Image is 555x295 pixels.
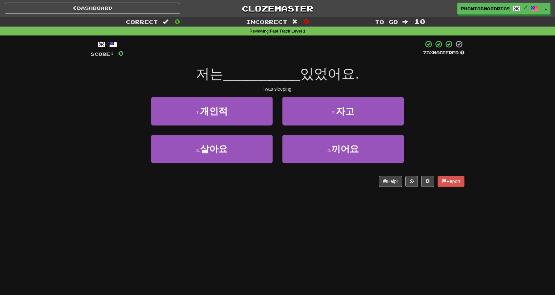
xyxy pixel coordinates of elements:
button: Help! [379,176,402,187]
span: __________ [223,66,300,81]
span: Incorrect [246,18,287,25]
span: Score: [91,51,114,57]
div: I was sleeping. [91,86,464,92]
span: 0 [118,49,124,57]
a: Phantasmagoria92 / [457,3,542,14]
span: 저는 [196,66,223,81]
span: 살아요 [200,144,228,154]
span: 75 % [423,50,433,55]
small: 1 . [196,110,200,115]
a: Dashboard [5,3,180,14]
button: Round history (alt+y) [405,176,418,187]
span: 0 [175,17,180,25]
small: 4 . [327,148,331,153]
span: 개인적 [200,106,228,116]
span: Phantasmagoria92 [461,6,509,11]
button: 4.끼어요 [282,135,404,163]
button: 2.자고 [282,97,404,125]
span: : [163,19,170,25]
span: 자고 [336,106,354,116]
span: 끼어요 [331,144,359,154]
span: : [402,19,410,25]
a: Clozemaster [190,3,365,14]
span: Correct [126,18,158,25]
small: 3 . [196,148,200,153]
span: / [524,5,527,10]
span: : [292,19,299,25]
div: / [91,40,124,48]
span: 10 [414,17,425,25]
small: 2 . [332,110,336,115]
button: 1.개인적 [151,97,273,125]
button: Report [438,176,464,187]
span: 0 [303,17,309,25]
span: 있었어요. [300,66,359,81]
span: To go [375,18,398,25]
button: 3.살아요 [151,135,273,163]
strong: Fast Track Level 1 [270,29,306,34]
div: Mastered [423,50,464,56]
